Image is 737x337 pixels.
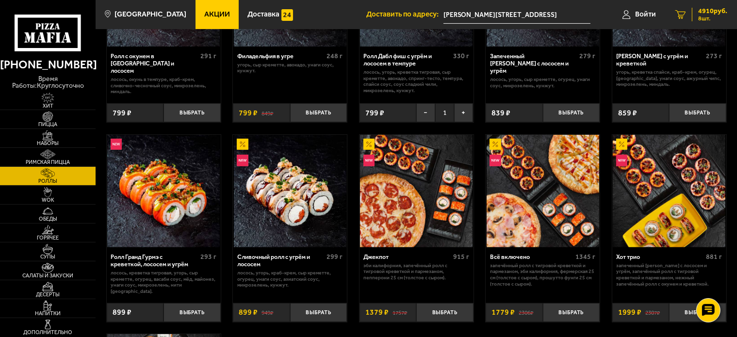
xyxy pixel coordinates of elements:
img: Сливочный ролл с угрём и лососем [234,135,346,247]
img: Новинка [490,155,501,166]
p: лосось, угорь, креветка тигровая, Сыр креметте, авокадо, спринг-тесто, темпура, спайси соус, соус... [363,69,469,94]
span: Доставить по адресу: [366,11,443,18]
p: лосось, угорь, краб-крем, Сыр креметте, огурец, унаги соус, азиатский соус, микрозелень, кунжут. [237,270,343,289]
button: Выбрать [164,303,220,322]
p: лосось, окунь в темпуре, краб-крем, сливочно-чесночный соус, микрозелень, миндаль. [111,77,216,95]
span: Пушкин, Детскосельский бульвар, 3А [443,6,591,24]
span: 299 г [327,253,343,261]
div: Всё включено [490,253,573,260]
button: Выбрать [290,303,347,322]
img: Новинка [616,155,628,166]
s: 1757 ₽ [393,308,407,316]
s: 849 ₽ [262,109,273,117]
s: 949 ₽ [262,308,273,316]
span: 279 г [579,52,595,60]
span: 899 ₽ [239,308,258,316]
span: 839 ₽ [491,109,510,117]
button: Выбрать [543,103,600,122]
img: Новинка [363,155,375,166]
div: Хот трио [616,253,703,260]
img: Акционный [616,139,628,150]
button: Выбрать [416,303,473,322]
span: 1 [435,103,454,122]
span: 799 ₽ [365,109,384,117]
s: 2306 ₽ [519,308,533,316]
span: 1999 ₽ [618,308,641,316]
p: Эби Калифорния, Запечённый ролл с тигровой креветкой и пармезаном, Пепперони 25 см (толстое с сыр... [363,263,469,281]
a: АкционныйНовинкаСливочный ролл с угрём и лососем [233,135,347,247]
img: Хот трио [613,135,725,247]
p: лосось, угорь, Сыр креметте, огурец, унаги соус, микрозелень, кунжут. [490,77,595,89]
img: Акционный [237,139,248,150]
span: 881 г [706,253,722,261]
p: Запеченный [PERSON_NAME] с лососем и угрём, Запечённый ролл с тигровой креветкой и пармезаном, Не... [616,263,721,288]
p: угорь, креветка спайси, краб-крем, огурец, [GEOGRAPHIC_DATA], унаги соус, ажурный чипс, микрозеле... [616,69,721,88]
span: [GEOGRAPHIC_DATA] [115,11,186,18]
span: 859 ₽ [618,109,637,117]
button: Выбрать [669,103,726,122]
img: Джекпот [360,135,473,247]
button: − [416,103,435,122]
span: 4910 руб. [698,8,727,15]
a: АкционныйНовинкаХот трио [612,135,726,247]
span: 273 г [706,52,722,60]
img: Ролл Гранд Гурмэ с креветкой, лососем и угрём [107,135,220,247]
img: 15daf4d41897b9f0e9f617042186c801.svg [281,9,293,21]
a: НовинкаРолл Гранд Гурмэ с креветкой, лососем и угрём [107,135,221,247]
div: Ролл с окунем в [GEOGRAPHIC_DATA] и лососем [111,52,198,75]
button: Выбрать [543,303,600,322]
span: 799 ₽ [113,109,131,117]
p: лосось, креветка тигровая, угорь, Сыр креметте, огурец, васаби соус, мёд, майонез, унаги соус, ми... [111,270,216,295]
img: Новинка [111,139,122,150]
img: Всё включено [487,135,599,247]
div: Сливочный ролл с угрём и лососем [237,253,324,268]
span: 8 шт. [698,16,727,21]
div: Ролл Гранд Гурмэ с креветкой, лососем и угрём [111,253,198,268]
button: + [454,103,473,122]
div: Филадельфия в угре [237,52,324,60]
button: Выбрать [164,103,220,122]
span: 915 г [453,253,469,261]
span: 291 г [200,52,216,60]
span: 799 ₽ [239,109,258,117]
span: 248 г [327,52,343,60]
img: Акционный [490,139,501,150]
button: Выбрать [290,103,347,122]
span: 1345 г [575,253,595,261]
span: 899 ₽ [113,308,131,316]
a: АкционныйНовинкаДжекпот [360,135,474,247]
div: [PERSON_NAME] с угрём и креветкой [616,52,703,67]
div: Запеченный [PERSON_NAME] с лососем и угрём [490,52,577,75]
span: 1379 ₽ [365,308,389,316]
span: Войти [635,11,656,18]
p: угорь, Сыр креметте, авокадо, унаги соус, кунжут. [237,62,343,74]
p: Запечённый ролл с тигровой креветкой и пармезаном, Эби Калифорния, Фермерская 25 см (толстое с сы... [490,263,595,288]
a: АкционныйНовинкаВсё включено [486,135,600,247]
span: 330 г [453,52,469,60]
span: 293 г [200,253,216,261]
button: Выбрать [669,303,726,322]
img: Акционный [363,139,375,150]
img: Новинка [237,155,248,166]
input: Ваш адрес доставки [443,6,591,24]
s: 2307 ₽ [645,308,660,316]
span: Акции [204,11,230,18]
span: 1779 ₽ [491,308,515,316]
span: Доставка [247,11,279,18]
div: Ролл Дабл фиш с угрём и лососем в темпуре [363,52,450,67]
div: Джекпот [363,253,450,260]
